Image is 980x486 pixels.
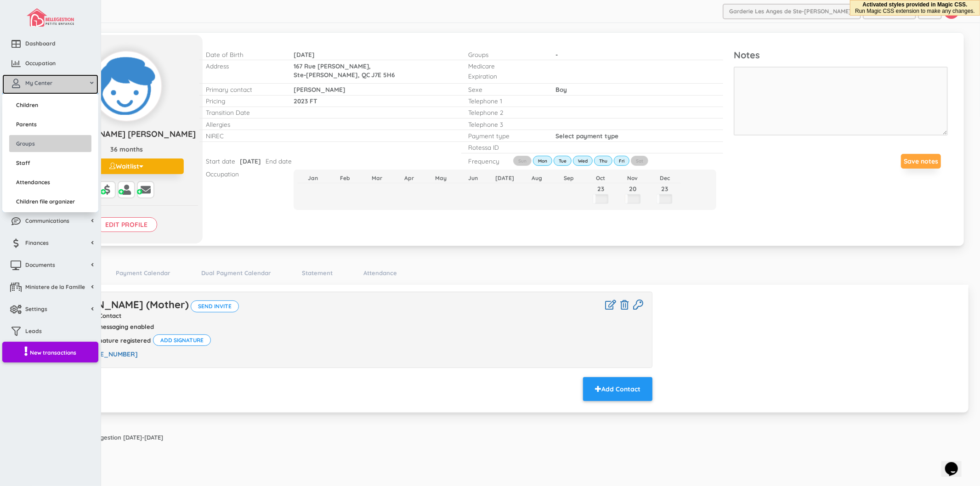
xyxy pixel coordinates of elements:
label: Thu [594,156,612,166]
span: QC [362,71,370,79]
p: Transition Date [206,108,280,117]
p: Telephone 1 [468,96,542,105]
th: Aug [521,173,553,183]
button: Add Contact [583,377,652,401]
strong: Copyright © Bellegestion [DATE]-[DATE] [48,434,163,441]
a: Finances [2,234,98,254]
span: Rue [PERSON_NAME], [304,62,371,70]
a: Staff [9,154,91,171]
p: Primary Contact [60,312,645,319]
iframe: chat widget [941,449,971,477]
th: Jan [297,173,329,183]
a: Dual Payment Calendar [197,266,276,280]
th: May [425,173,457,183]
p: Sexe [468,85,542,94]
div: Activated styles provided in Magic CSS. [855,1,975,14]
p: Address [206,62,280,70]
span: Run Magic CSS extension to make any changes. [855,8,975,14]
button: Save notes [901,154,941,169]
button: Send invite [191,300,239,312]
a: Ministere de la Famille [2,278,98,298]
span: No signature registered [81,337,151,344]
p: Occupation [206,170,280,178]
span: My Center [25,79,52,87]
p: Notes [734,49,948,62]
span: 2023 FT [294,97,317,105]
th: Dec [649,173,681,183]
span: Select payment type [555,132,618,140]
span: 167 [294,62,302,70]
span: J7E 5H6 [372,71,395,79]
a: New transactions [2,342,98,362]
p: Groups [468,50,542,59]
a: Communications [2,212,98,232]
a: Leads [2,322,98,342]
span: New transactions [30,349,76,356]
a: [PERSON_NAME] (Mother) [60,298,189,311]
p: Frequency [468,157,498,165]
a: Settings [2,300,98,320]
a: Dashboard [2,35,98,55]
th: Apr [393,173,425,183]
th: Jun [457,173,489,183]
a: My Center [2,74,98,94]
span: [DATE] [240,157,261,165]
p: NIREC [206,131,280,140]
span: Settings [25,305,47,313]
span: [DATE] [294,51,315,58]
p: Date of Birth [206,50,280,59]
button: Add signature [153,334,211,346]
span: Ste-[PERSON_NAME], [294,71,360,79]
label: Mon [533,156,552,166]
a: Parents [9,116,91,133]
p: Medicare [468,62,542,70]
label: Tue [554,156,572,166]
p: Payment type [468,131,542,140]
span: Finances [25,239,49,247]
span: [PERSON_NAME] [PERSON_NAME] [57,129,196,139]
a: Occupation [2,55,98,74]
span: Leads [25,327,42,335]
p: 36 months [55,145,198,154]
img: image [27,8,74,27]
th: Mar [361,173,393,183]
label: Sat [631,156,648,166]
button: Waitlist [69,158,184,174]
a: [PHONE_NUMBER] [79,350,138,358]
label: Sun [513,156,532,166]
a: Groups [9,135,91,152]
a: Children file organizer [9,193,91,210]
p: Start date [206,157,236,165]
span: Occupation [25,59,56,67]
span: Dashboard [25,40,56,47]
span: [PERSON_NAME] [294,85,346,93]
span: Documents [25,261,55,269]
p: Expiration [468,72,542,80]
p: End date [266,157,292,165]
p: - [555,50,673,59]
a: Statement [297,266,337,280]
div: Email messaging enabled [74,323,154,330]
p: Telephone 3 [468,120,542,129]
th: [DATE] [489,173,521,183]
p: Pricing [206,96,280,105]
th: Nov [617,173,649,183]
span: Ministere de la Famille [25,283,85,291]
p: Rotessa ID [468,143,542,152]
label: Wed [573,156,593,166]
label: Fri [614,156,629,166]
span: Boy [555,85,567,93]
th: Feb [329,173,361,183]
input: Edit profile [96,217,157,232]
p: Telephone 2 [468,108,542,117]
th: Oct [585,173,617,183]
a: Attendance [359,266,402,280]
a: Payment Calendar [111,266,175,280]
th: Sep [553,173,585,183]
a: Attendances [9,174,91,191]
p: Primary contact [206,85,280,94]
p: Allergies [206,120,280,129]
a: Documents [2,256,98,276]
span: Communications [25,217,69,225]
img: Click to change profile pic [92,51,161,121]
